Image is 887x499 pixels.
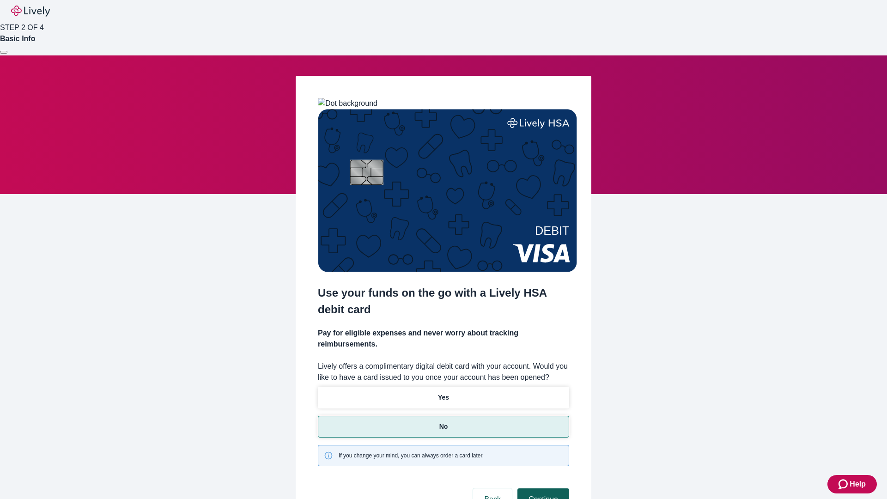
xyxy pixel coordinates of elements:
img: Lively [11,6,50,17]
img: Dot background [318,98,377,109]
svg: Zendesk support icon [838,479,850,490]
h2: Use your funds on the go with a Lively HSA debit card [318,285,569,318]
span: Help [850,479,866,490]
button: Yes [318,387,569,408]
img: Debit card [318,109,577,272]
label: Lively offers a complimentary digital debit card with your account. Would you like to have a card... [318,361,569,383]
button: No [318,416,569,438]
button: Zendesk support iconHelp [827,475,877,493]
span: If you change your mind, you can always order a card later. [339,451,484,460]
p: No [439,422,448,432]
p: Yes [438,393,449,402]
h4: Pay for eligible expenses and never worry about tracking reimbursements. [318,328,569,350]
